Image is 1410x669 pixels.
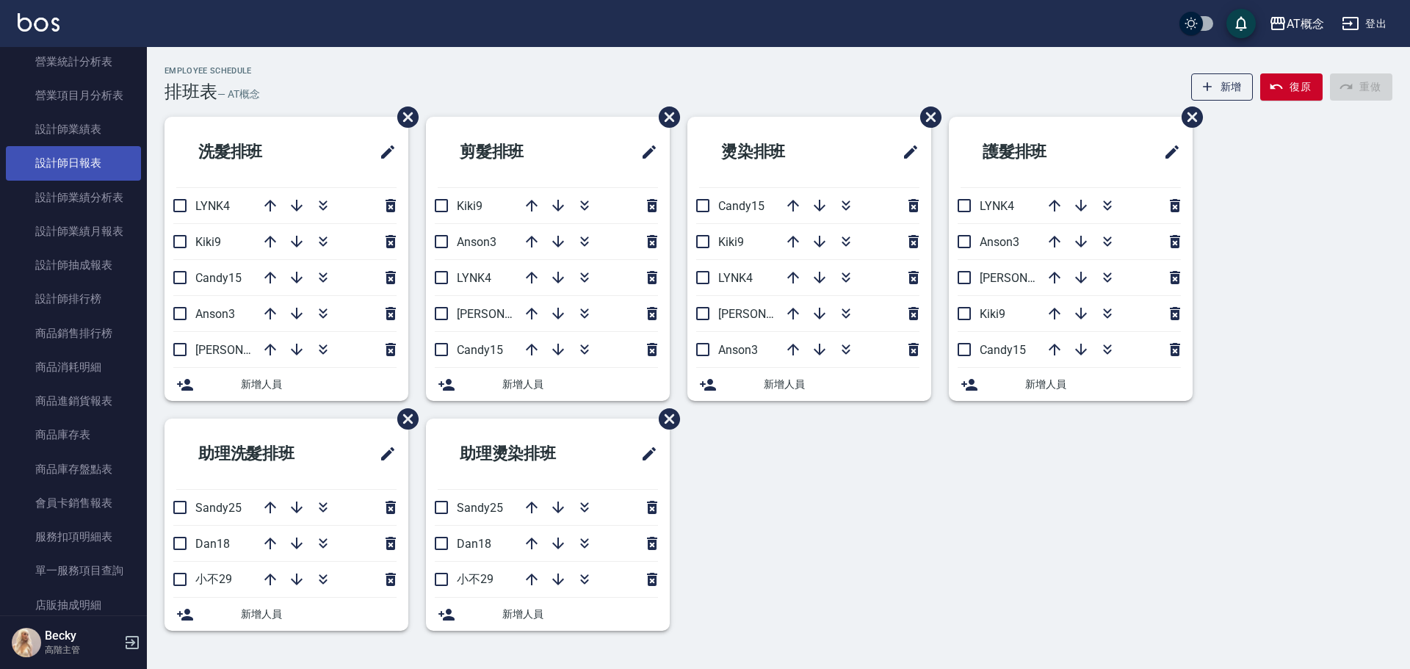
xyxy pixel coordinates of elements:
span: Anson3 [457,235,496,249]
span: 刪除班表 [648,95,682,139]
a: 設計師業績分析表 [6,181,141,214]
h2: 洗髮排班 [176,126,328,178]
span: 新增人員 [1025,377,1181,392]
div: 新增人員 [426,368,670,401]
span: 新增人員 [502,607,658,622]
div: 新增人員 [164,368,408,401]
span: 刪除班表 [648,397,682,441]
h2: 護髮排班 [961,126,1112,178]
span: 小不29 [195,572,232,586]
span: LYNK4 [457,271,491,285]
a: 設計師業績月報表 [6,214,141,248]
a: 設計師業績表 [6,112,141,146]
span: Kiki9 [195,235,221,249]
img: Logo [18,13,59,32]
a: 商品庫存盤點表 [6,452,141,486]
p: 高階主管 [45,643,120,657]
span: 刪除班表 [909,95,944,139]
h2: 剪髮排班 [438,126,589,178]
a: 商品庫存表 [6,418,141,452]
span: Sandy25 [457,501,503,515]
span: Candy15 [457,343,503,357]
button: AT概念 [1263,9,1330,39]
span: Anson3 [195,307,235,321]
span: 刪除班表 [386,397,421,441]
span: 新增人員 [764,377,919,392]
a: 商品銷售排行榜 [6,317,141,350]
a: 營業項目月分析表 [6,79,141,112]
button: 新增 [1191,73,1254,101]
button: save [1226,9,1256,38]
a: 設計師抽成報表 [6,248,141,282]
div: 新增人員 [426,598,670,631]
span: 刪除班表 [1171,95,1205,139]
img: Person [12,628,41,657]
h2: Employee Schedule [164,66,260,76]
span: 修改班表的標題 [370,134,397,170]
a: 營業統計分析表 [6,45,141,79]
div: 新增人員 [164,598,408,631]
a: 設計師日報表 [6,146,141,180]
span: 修改班表的標題 [370,436,397,471]
span: LYNK4 [195,199,230,213]
span: 修改班表的標題 [1154,134,1181,170]
h2: 助理燙染排班 [438,427,604,480]
div: 新增人員 [687,368,931,401]
h3: 排班表 [164,82,217,102]
a: 會員卡銷售報表 [6,486,141,520]
span: 新增人員 [502,377,658,392]
a: 單一服務項目查詢 [6,554,141,587]
span: [PERSON_NAME]2 [195,343,290,357]
span: Candy15 [195,271,242,285]
h2: 助理洗髮排班 [176,427,343,480]
span: 小不29 [457,572,493,586]
span: Sandy25 [195,501,242,515]
a: 商品進銷貨報表 [6,384,141,418]
span: [PERSON_NAME]2 [980,271,1074,285]
span: LYNK4 [718,271,753,285]
span: Dan18 [195,537,230,551]
span: Kiki9 [980,307,1005,321]
button: 復原 [1260,73,1323,101]
span: Anson3 [718,343,758,357]
span: Kiki9 [718,235,744,249]
span: [PERSON_NAME]2 [457,307,552,321]
span: Candy15 [718,199,764,213]
span: [PERSON_NAME]2 [718,307,813,321]
span: Dan18 [457,537,491,551]
div: AT概念 [1287,15,1324,33]
a: 商品消耗明細 [6,350,141,384]
span: 修改班表的標題 [893,134,919,170]
span: 修改班表的標題 [632,134,658,170]
a: 服務扣項明細表 [6,520,141,554]
div: 新增人員 [949,368,1193,401]
h2: 燙染排班 [699,126,850,178]
span: 新增人員 [241,377,397,392]
span: 修改班表的標題 [632,436,658,471]
button: 登出 [1336,10,1392,37]
span: Kiki9 [457,199,482,213]
span: 刪除班表 [386,95,421,139]
span: LYNK4 [980,199,1014,213]
span: Anson3 [980,235,1019,249]
h5: Becky [45,629,120,643]
h6: — AT概念 [217,87,260,102]
a: 設計師排行榜 [6,282,141,316]
span: Candy15 [980,343,1026,357]
a: 店販抽成明細 [6,588,141,622]
span: 新增人員 [241,607,397,622]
